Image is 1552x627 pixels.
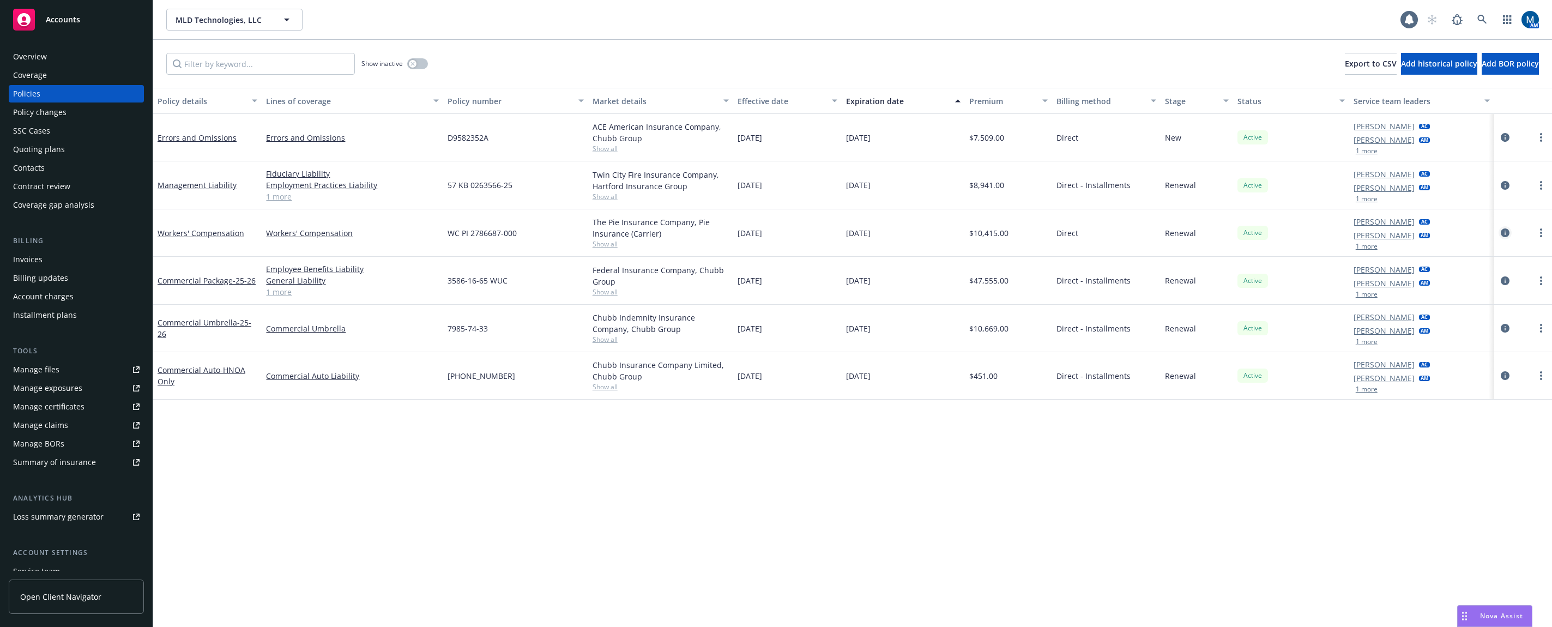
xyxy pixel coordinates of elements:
a: Management Liability [158,180,237,190]
span: Nova Assist [1480,611,1523,620]
div: Effective date [738,95,825,107]
a: [PERSON_NAME] [1354,278,1415,289]
span: [PHONE_NUMBER] [448,370,515,382]
button: Add BOR policy [1482,53,1539,75]
a: [PERSON_NAME] [1354,134,1415,146]
span: Open Client Navigator [20,591,101,602]
button: Nova Assist [1457,605,1532,627]
div: Summary of insurance [13,454,96,471]
span: Add historical policy [1401,58,1477,69]
a: Loss summary generator [9,508,144,526]
div: Analytics hub [9,493,144,504]
span: [DATE] [846,179,871,191]
span: Show all [593,192,729,201]
button: Export to CSV [1345,53,1397,75]
span: [DATE] [738,370,762,382]
span: Active [1242,276,1264,286]
span: $7,509.00 [969,132,1004,143]
span: New [1165,132,1181,143]
div: Drag to move [1458,606,1471,626]
a: Accounts [9,4,144,35]
a: circleInformation [1499,322,1512,335]
a: Coverage [9,67,144,84]
span: Direct [1056,227,1078,239]
span: Active [1242,371,1264,381]
a: Search [1471,9,1493,31]
div: SSC Cases [13,122,50,140]
span: [DATE] [846,132,871,143]
a: Commercial Auto [158,365,245,387]
a: circleInformation [1499,179,1512,192]
button: 1 more [1356,339,1378,345]
button: Premium [965,88,1052,114]
span: Direct - Installments [1056,323,1131,334]
span: Active [1242,180,1264,190]
div: Billing method [1056,95,1144,107]
span: [DATE] [738,227,762,239]
div: Account charges [13,288,74,305]
span: Show all [593,382,729,391]
div: Billing [9,236,144,246]
a: 1 more [266,286,438,298]
a: Policies [9,85,144,103]
div: Chubb Insurance Company Limited, Chubb Group [593,359,729,382]
span: [DATE] [846,227,871,239]
div: Account settings [9,547,144,558]
div: Market details [593,95,717,107]
span: [DATE] [738,132,762,143]
div: Policies [13,85,40,103]
div: Federal Insurance Company, Chubb Group [593,264,729,287]
span: Direct - Installments [1056,275,1131,286]
a: Overview [9,48,144,65]
a: more [1535,179,1548,192]
div: Manage files [13,361,59,378]
a: Summary of insurance [9,454,144,471]
a: Workers' Compensation [266,227,438,239]
span: Show all [593,144,729,153]
span: Direct [1056,132,1078,143]
div: Twin City Fire Insurance Company, Hartford Insurance Group [593,169,729,192]
div: Coverage [13,67,47,84]
a: Service team [9,563,144,580]
div: Coverage gap analysis [13,196,94,214]
button: 1 more [1356,148,1378,154]
a: more [1535,131,1548,144]
a: [PERSON_NAME] [1354,359,1415,370]
span: D9582352A [448,132,488,143]
a: Installment plans [9,306,144,324]
button: Status [1233,88,1349,114]
a: [PERSON_NAME] [1354,264,1415,275]
a: Policy changes [9,104,144,121]
div: The Pie Insurance Company, Pie Insurance (Carrier) [593,216,729,239]
a: Commercial Auto Liability [266,370,438,382]
a: Manage files [9,361,144,378]
div: Contract review [13,178,70,195]
div: Chubb Indemnity Insurance Company, Chubb Group [593,312,729,335]
div: Expiration date [846,95,949,107]
a: more [1535,369,1548,382]
a: Employment Practices Liability [266,179,438,191]
a: Quoting plans [9,141,144,158]
a: more [1535,226,1548,239]
span: $451.00 [969,370,998,382]
span: Add BOR policy [1482,58,1539,69]
div: Quoting plans [13,141,65,158]
span: - 25-26 [233,275,256,286]
a: [PERSON_NAME] [1354,216,1415,227]
a: circleInformation [1499,369,1512,382]
a: [PERSON_NAME] [1354,311,1415,323]
a: General Liability [266,275,438,286]
a: circleInformation [1499,274,1512,287]
span: Export to CSV [1345,58,1397,69]
a: Employee Benefits Liability [266,263,438,275]
a: Report a Bug [1446,9,1468,31]
a: [PERSON_NAME] [1354,120,1415,132]
button: 1 more [1356,196,1378,202]
a: Account charges [9,288,144,305]
span: Accounts [46,15,80,24]
a: Manage exposures [9,379,144,397]
span: $47,555.00 [969,275,1009,286]
button: Add historical policy [1401,53,1477,75]
span: [DATE] [846,275,871,286]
